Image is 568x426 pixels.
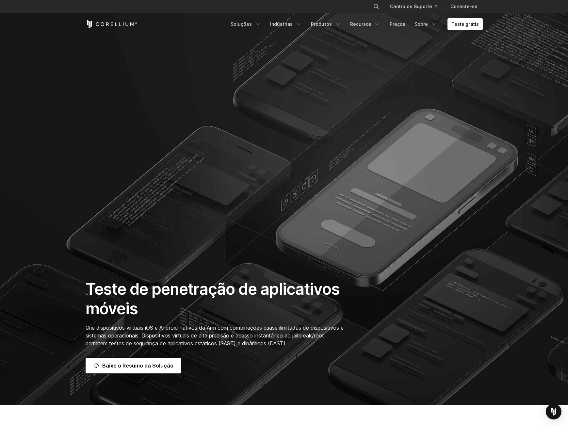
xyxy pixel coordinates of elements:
[86,279,340,318] font: Teste de penetração de aplicativos móveis
[414,21,428,27] font: Sobre
[311,21,332,27] font: Produtos
[450,4,478,9] font: Conecte-se
[451,21,479,27] font: Teste grátis
[86,20,138,28] a: Página inicial do Corellium
[390,21,405,27] font: Preços
[102,362,173,369] font: Baixe o Resumo da Solução
[365,1,483,12] div: Menu de navegação
[390,4,432,9] font: Centro de Suporte
[227,18,483,30] div: Menu de navegação
[370,1,382,12] button: Procurar
[270,21,293,27] font: Indústrias
[86,358,181,373] a: Baixe o Resumo da Solução
[231,21,252,27] font: Soluções
[86,324,344,347] font: Crie dispositivos virtuais iOS e Android nativos da Arm com combinações quase ilimitadas de dispo...
[546,404,561,419] div: Open Intercom Messenger
[350,21,371,27] font: Recursos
